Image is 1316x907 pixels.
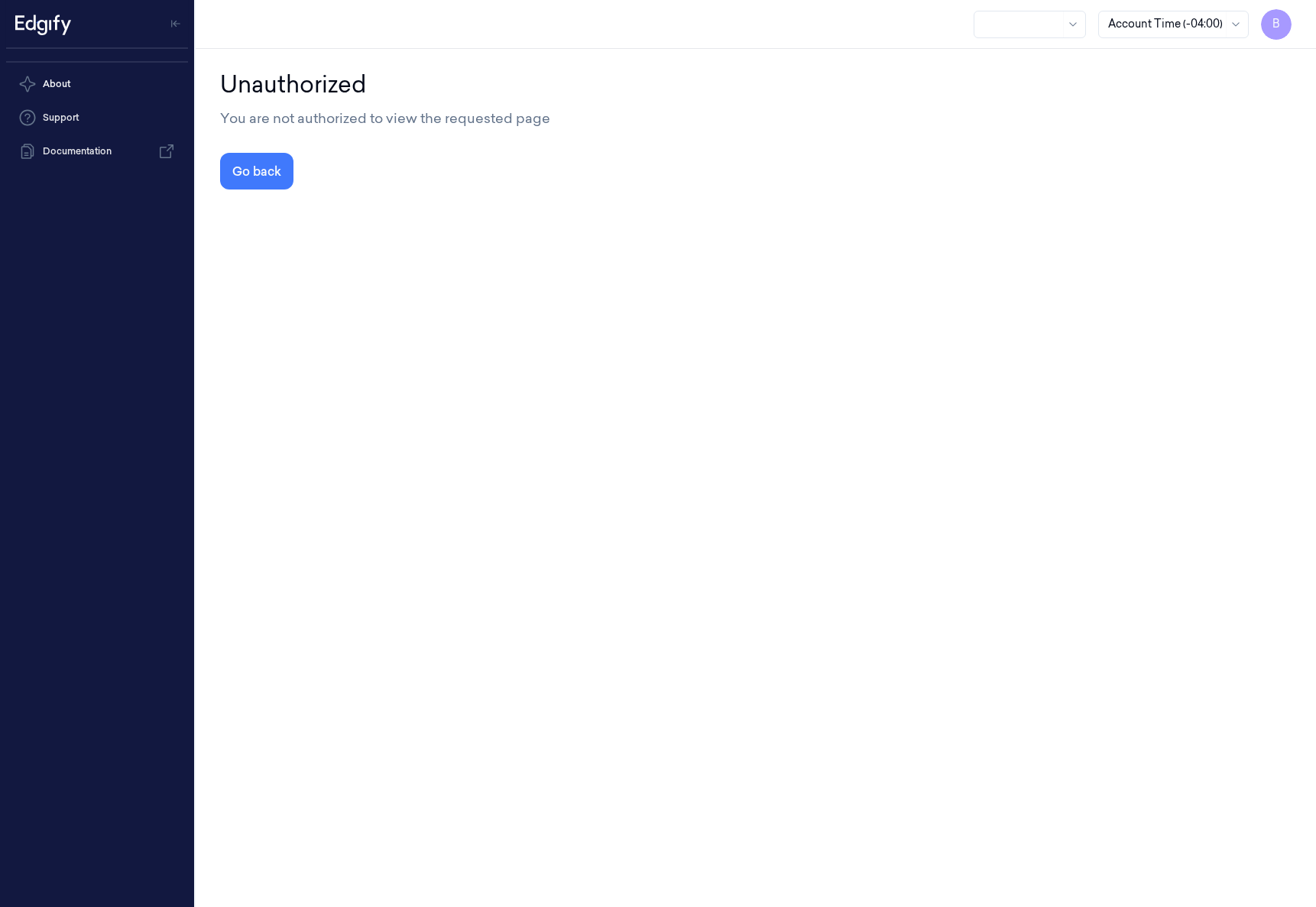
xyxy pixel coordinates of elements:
[6,136,188,167] a: Documentation
[220,108,1292,128] div: You are not authorized to view the requested page
[220,153,293,189] button: Go back
[220,67,1292,102] div: Unauthorized
[6,69,188,99] button: About
[1261,9,1292,40] button: B
[164,11,188,36] button: Toggle Navigation
[6,102,188,133] a: Support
